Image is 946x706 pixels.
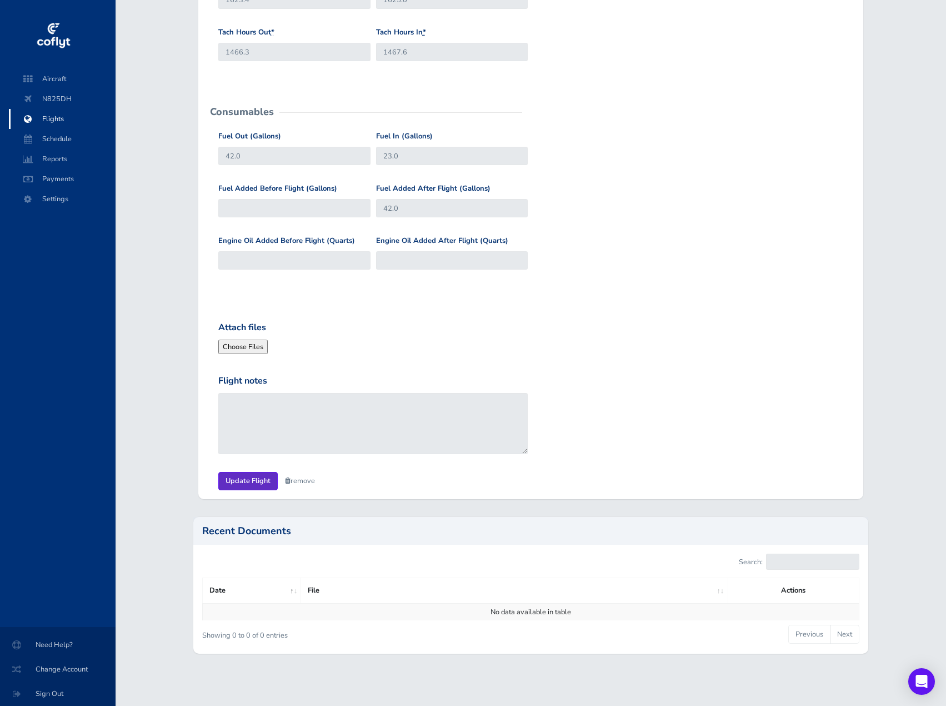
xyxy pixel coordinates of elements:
div: Showing 0 to 0 of 0 entries [202,624,468,641]
label: Engine Oil Added After Flight (Quarts) [376,235,508,247]
h2: Recent Documents [202,526,860,536]
span: Reports [20,149,104,169]
span: Need Help? [13,635,102,655]
abbr: required [271,27,274,37]
input: Search: [766,554,859,570]
label: Tach Hours In [376,27,426,38]
h2: Consumables [210,107,274,117]
span: Sign Out [13,684,102,704]
span: Aircraft [20,69,104,89]
a: remove [285,476,315,486]
span: Flights [20,109,104,129]
th: Date: activate to sort column descending [202,578,301,603]
label: Fuel In (Gallons) [376,131,433,142]
label: Fuel Added After Flight (Gallons) [376,183,490,195]
span: N825DH [20,89,104,109]
th: Actions [728,578,859,603]
span: Payments [20,169,104,189]
td: No data available in table [202,603,859,620]
span: Settings [20,189,104,209]
img: coflyt logo [35,19,72,53]
label: Search: [739,554,859,570]
span: Schedule [20,129,104,149]
span: Change Account [13,659,102,679]
label: Tach Hours Out [218,27,274,38]
label: Fuel Added Before Flight (Gallons) [218,183,337,195]
input: Update Flight [218,472,278,490]
label: Fuel Out (Gallons) [218,131,281,142]
abbr: required [423,27,426,37]
label: Flight notes [218,374,267,389]
div: Open Intercom Messenger [908,668,935,695]
th: File: activate to sort column ascending [301,578,728,603]
label: Engine Oil Added Before Flight (Quarts) [218,235,355,247]
label: Attach files [218,321,266,335]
